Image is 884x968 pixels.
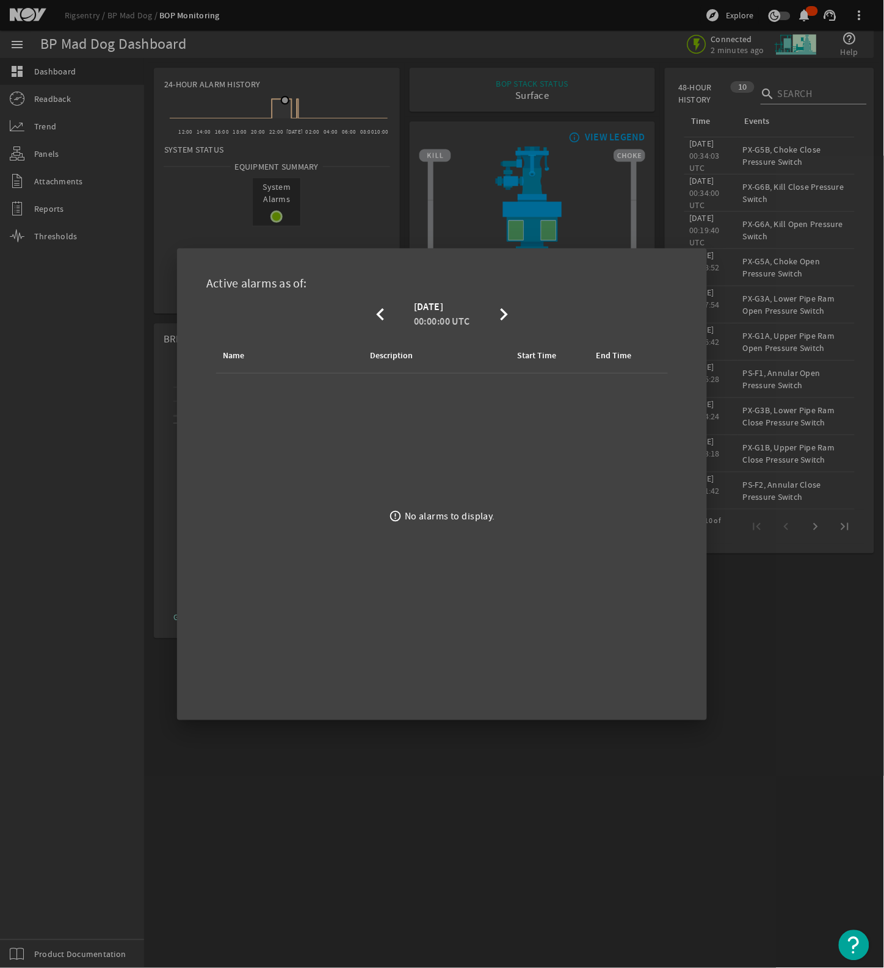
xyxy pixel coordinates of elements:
[414,315,470,328] legacy-datetime-component: 00:00:00 UTC
[368,307,393,322] mat-icon: chevron_left
[491,307,516,322] mat-icon: chevron_right
[389,510,402,522] mat-icon: error_outline
[516,349,568,363] div: Start Time
[405,509,495,524] div: No alarms to display.
[594,349,642,363] div: End Time
[518,349,557,363] div: Start Time
[839,930,869,961] button: Open Resource Center
[223,349,244,363] div: Name
[370,349,413,363] div: Description
[368,349,424,363] div: Description
[221,349,255,363] div: Name
[414,300,444,313] legacy-datetime-component: [DATE]
[596,349,631,363] div: End Time
[192,263,692,299] div: Active alarms as of:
